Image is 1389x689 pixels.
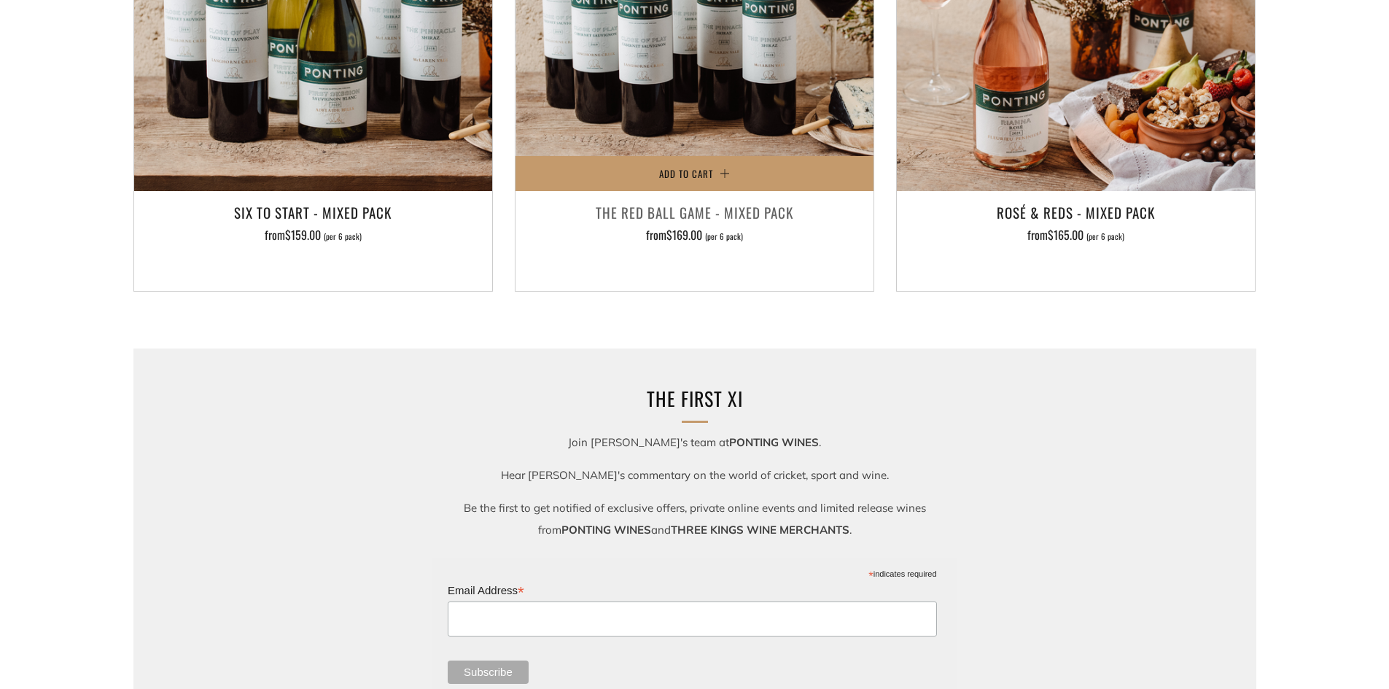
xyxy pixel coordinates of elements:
[454,497,935,541] p: Be the first to get notified of exclusive offers, private online events and limited release wines...
[448,580,936,600] label: Email Address
[1027,226,1124,244] span: from
[523,200,866,225] h3: The Red Ball Game - Mixed Pack
[454,432,935,454] p: Join [PERSON_NAME]'s team at .
[659,166,713,181] span: Add to Cart
[454,384,935,414] h2: The FIRST XI
[265,226,362,244] span: from
[671,523,849,537] strong: THREE KINGS WINE MERCHANTS
[141,200,485,225] h3: Six To Start - Mixed Pack
[729,435,819,449] strong: PONTING WINES
[515,200,874,273] a: The Red Ball Game - Mixed Pack from$169.00 (per 6 pack)
[448,566,936,580] div: indicates required
[897,200,1255,273] a: Rosé & Reds - Mixed Pack from$165.00 (per 6 pack)
[561,523,651,537] strong: PONTING WINES
[1048,226,1083,244] span: $165.00
[1086,233,1124,241] span: (per 6 pack)
[666,226,702,244] span: $169.00
[285,226,321,244] span: $159.00
[454,464,935,486] p: Hear [PERSON_NAME]'s commentary on the world of cricket, sport and wine.
[324,233,362,241] span: (per 6 pack)
[515,156,874,191] button: Add to Cart
[646,226,743,244] span: from
[448,661,529,684] input: Subscribe
[705,233,743,241] span: (per 6 pack)
[134,200,492,273] a: Six To Start - Mixed Pack from$159.00 (per 6 pack)
[904,200,1248,225] h3: Rosé & Reds - Mixed Pack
